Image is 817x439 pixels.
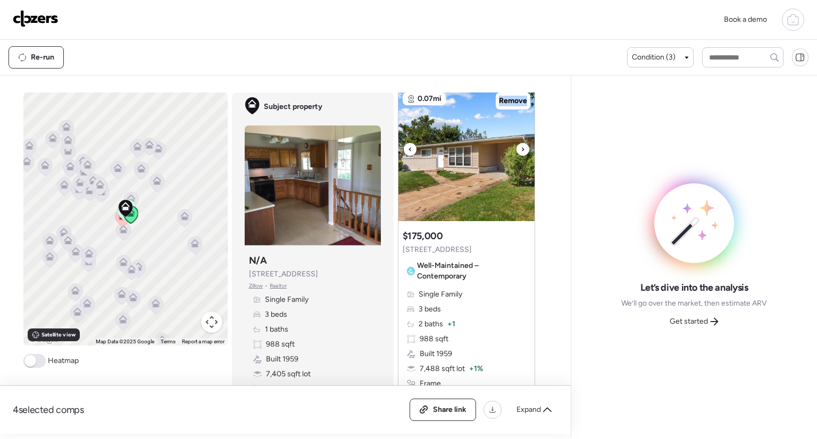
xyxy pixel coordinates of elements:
span: Subject property [264,102,322,112]
span: + 1 [447,319,455,330]
span: Satellite view [41,331,76,339]
span: We’ll go over the market, then estimate ARV [621,298,767,309]
span: Book a demo [724,15,767,24]
img: Google [26,332,61,345]
span: • [265,282,268,290]
span: Built 1959 [266,354,298,365]
span: Get started [670,316,708,327]
span: Single Family [419,289,462,300]
span: Map Data ©2025 Google [96,339,154,344]
span: Remove [499,96,527,106]
span: Re-run [31,52,54,63]
span: Well-Maintained – Contemporary [417,260,526,282]
span: 988 sqft [266,339,295,350]
span: [STREET_ADDRESS] [403,244,472,255]
span: 988 sqft [420,334,448,344]
span: 7,488 sqft lot [420,364,465,374]
span: Zillow [249,282,263,290]
span: Condition (3) [632,52,676,63]
h3: N/A [249,254,267,267]
span: Let’s dive into the analysis [640,281,748,294]
h3: $175,000 [403,230,443,242]
span: Single Family [265,294,309,305]
span: Frame [420,378,441,389]
span: 7,405 sqft lot [266,369,311,379]
span: Built 1959 [420,349,452,359]
a: Report a map error [182,339,224,344]
span: 3 beds [419,304,441,315]
span: Share link [433,404,466,415]
a: Terms (opens in new tab) [161,339,176,344]
span: [STREET_ADDRESS] [249,269,318,280]
span: 4 selected comps [13,403,84,416]
button: Map camera controls [201,311,222,333]
span: Realtor [270,282,287,290]
span: Heatmap [48,356,79,366]
span: 1 baths [265,324,288,335]
span: Expand [516,404,541,415]
img: Logo [13,10,59,27]
span: 0.07mi [418,94,441,104]
a: Open this area in Google Maps (opens a new window) [26,332,61,345]
span: 3 beds [265,309,287,320]
span: 2 baths [419,319,443,330]
span: + 1% [469,364,483,374]
span: Frame [266,384,287,394]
